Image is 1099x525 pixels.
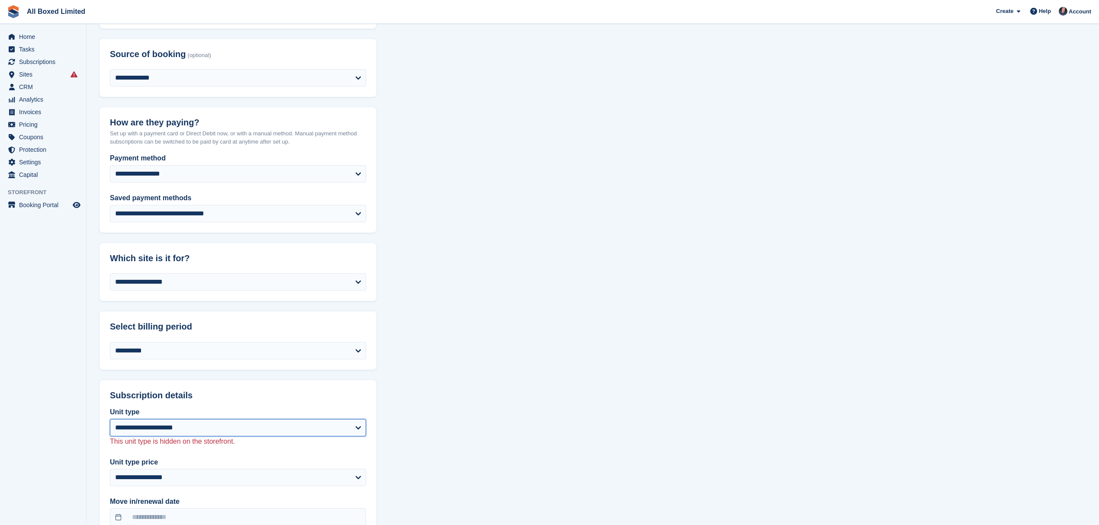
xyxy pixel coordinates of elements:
a: menu [4,169,82,181]
label: Unit type price [110,457,366,467]
label: Saved payment methods [110,193,366,203]
span: Invoices [19,106,71,118]
span: Create [996,7,1013,16]
a: menu [4,106,82,118]
a: menu [4,43,82,55]
label: Move in/renewal date [110,496,366,507]
a: menu [4,144,82,156]
a: menu [4,93,82,106]
span: Booking Portal [19,199,71,211]
span: Settings [19,156,71,168]
span: Home [19,31,71,43]
span: Capital [19,169,71,181]
a: All Boxed Limited [23,4,89,19]
span: CRM [19,81,71,93]
label: Payment method [110,153,366,163]
img: Dan Goss [1059,7,1067,16]
h2: Which site is it for? [110,253,366,263]
span: Subscriptions [19,56,71,68]
h2: Subscription details [110,391,366,400]
a: menu [4,68,82,80]
a: menu [4,156,82,168]
h2: Select billing period [110,322,366,332]
p: This unit type is hidden on the storefront. [110,436,366,447]
span: Coupons [19,131,71,143]
label: Unit type [110,407,366,417]
a: menu [4,199,82,211]
a: menu [4,118,82,131]
span: Sites [19,68,71,80]
span: Help [1039,7,1051,16]
i: Smart entry sync failures have occurred [71,71,77,78]
a: menu [4,31,82,43]
span: Pricing [19,118,71,131]
p: Set up with a payment card or Direct Debit now, or with a manual method. Manual payment method su... [110,129,366,146]
img: stora-icon-8386f47178a22dfd0bd8f6a31ec36ba5ce8667c1dd55bd0f319d3a0aa187defe.svg [7,5,20,18]
span: Tasks [19,43,71,55]
span: Protection [19,144,71,156]
span: Account [1069,7,1091,16]
span: (optional) [188,52,211,59]
a: Preview store [71,200,82,210]
span: Source of booking [110,49,186,59]
h2: How are they paying? [110,118,366,128]
span: Storefront [8,188,86,197]
a: menu [4,131,82,143]
a: menu [4,56,82,68]
a: menu [4,81,82,93]
span: Analytics [19,93,71,106]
